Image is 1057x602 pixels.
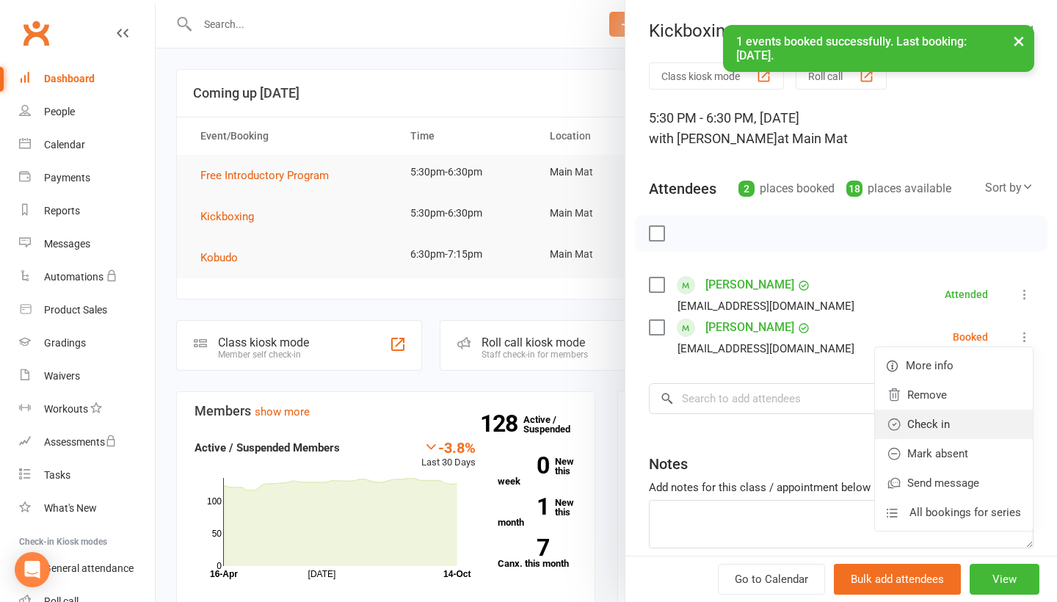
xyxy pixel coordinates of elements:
[625,21,1057,41] div: Kickboxing
[678,339,854,358] div: [EMAIL_ADDRESS][DOMAIN_NAME]
[970,564,1039,595] button: View
[875,351,1033,380] a: More info
[44,172,90,184] div: Payments
[19,327,155,360] a: Gradings
[705,316,794,339] a: [PERSON_NAME]
[19,95,155,128] a: People
[44,403,88,415] div: Workouts
[953,332,988,342] div: Booked
[834,564,961,595] button: Bulk add attendees
[44,370,80,382] div: Waivers
[44,271,103,283] div: Automations
[649,454,688,474] div: Notes
[44,139,85,150] div: Calendar
[44,205,80,217] div: Reports
[18,15,54,51] a: Clubworx
[19,228,155,261] a: Messages
[649,178,716,199] div: Attendees
[1006,25,1032,57] button: ×
[19,426,155,459] a: Assessments
[738,181,755,197] div: 2
[44,562,134,574] div: General attendance
[44,106,75,117] div: People
[19,552,155,585] a: General attendance kiosk mode
[19,128,155,162] a: Calendar
[19,393,155,426] a: Workouts
[718,564,825,595] a: Go to Calendar
[649,131,777,146] span: with [PERSON_NAME]
[945,289,988,300] div: Attended
[44,73,95,84] div: Dashboard
[985,178,1034,197] div: Sort by
[678,297,854,316] div: [EMAIL_ADDRESS][DOMAIN_NAME]
[875,439,1033,468] a: Mark absent
[705,273,794,297] a: [PERSON_NAME]
[19,195,155,228] a: Reports
[777,131,848,146] span: at Main Mat
[44,304,107,316] div: Product Sales
[44,469,70,481] div: Tasks
[875,468,1033,498] a: Send message
[875,410,1033,439] a: Check in
[649,108,1034,149] div: 5:30 PM - 6:30 PM, [DATE]
[906,357,954,374] span: More info
[649,383,1034,414] input: Search to add attendees
[19,62,155,95] a: Dashboard
[44,238,90,250] div: Messages
[19,360,155,393] a: Waivers
[738,178,835,199] div: places booked
[875,380,1033,410] a: Remove
[723,25,1034,72] div: 1 events booked successfully. Last booking: [DATE].
[44,337,86,349] div: Gradings
[44,436,117,448] div: Assessments
[15,552,50,587] div: Open Intercom Messenger
[875,498,1033,527] a: All bookings for series
[19,492,155,525] a: What's New
[44,502,97,514] div: What's New
[19,459,155,492] a: Tasks
[19,261,155,294] a: Automations
[649,479,1034,496] div: Add notes for this class / appointment below
[909,504,1021,521] span: All bookings for series
[846,181,862,197] div: 18
[846,178,951,199] div: places available
[19,162,155,195] a: Payments
[19,294,155,327] a: Product Sales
